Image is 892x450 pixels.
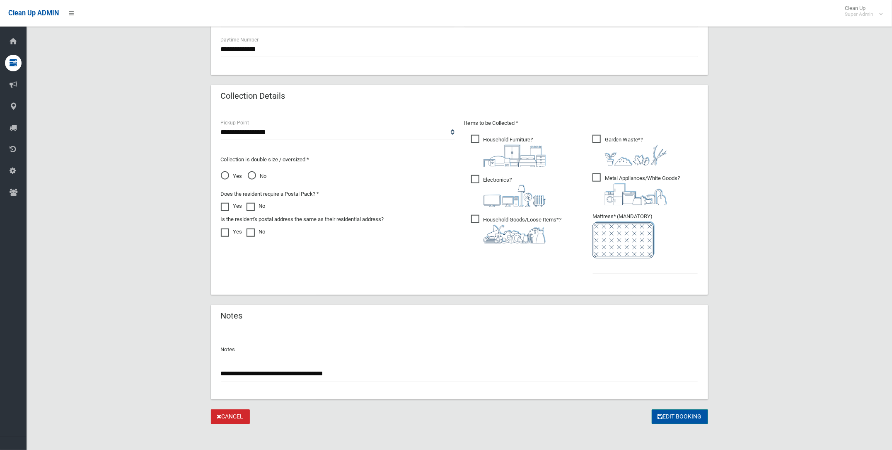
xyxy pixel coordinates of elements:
header: Collection Details [211,88,295,104]
i: ? [605,136,667,165]
i: ? [483,136,546,167]
i: ? [483,177,546,207]
label: Yes [221,227,242,237]
label: No [247,227,266,237]
header: Notes [211,308,253,324]
small: Super Admin [845,11,873,17]
span: Clean Up [841,5,882,17]
span: Clean Up ADMIN [8,9,59,17]
label: No [247,201,266,211]
img: e7408bece873d2c1783593a074e5cb2f.png [592,221,655,258]
span: Electronics [471,175,546,207]
span: Garden Waste* [592,135,667,165]
img: 4fd8a5c772b2c999c83690221e5242e0.png [605,145,667,165]
span: Household Goods/Loose Items* [471,215,562,243]
span: No [248,171,267,181]
span: Mattress* (MANDATORY) [592,213,698,258]
img: 36c1b0289cb1767239cdd3de9e694f19.png [605,183,667,205]
p: Items to be Collected * [464,118,698,128]
label: Is the resident's postal address the same as their residential address? [221,214,384,224]
label: Does the resident require a Postal Pack? * [221,189,319,199]
span: Household Furniture [471,135,546,167]
img: aa9efdbe659d29b613fca23ba79d85cb.png [483,145,546,167]
span: Yes [221,171,242,181]
p: Collection is double size / oversized * [221,155,454,165]
img: b13cc3517677393f34c0a387616ef184.png [483,225,546,243]
i: ? [605,175,680,205]
img: 394712a680b73dbc3d2a6a3a7ffe5a07.png [483,185,546,207]
span: Metal Appliances/White Goods [592,173,680,205]
button: Edit Booking [652,409,708,425]
p: Notes [221,345,698,355]
i: ? [483,216,562,243]
label: Yes [221,201,242,211]
a: Cancel [211,409,250,425]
